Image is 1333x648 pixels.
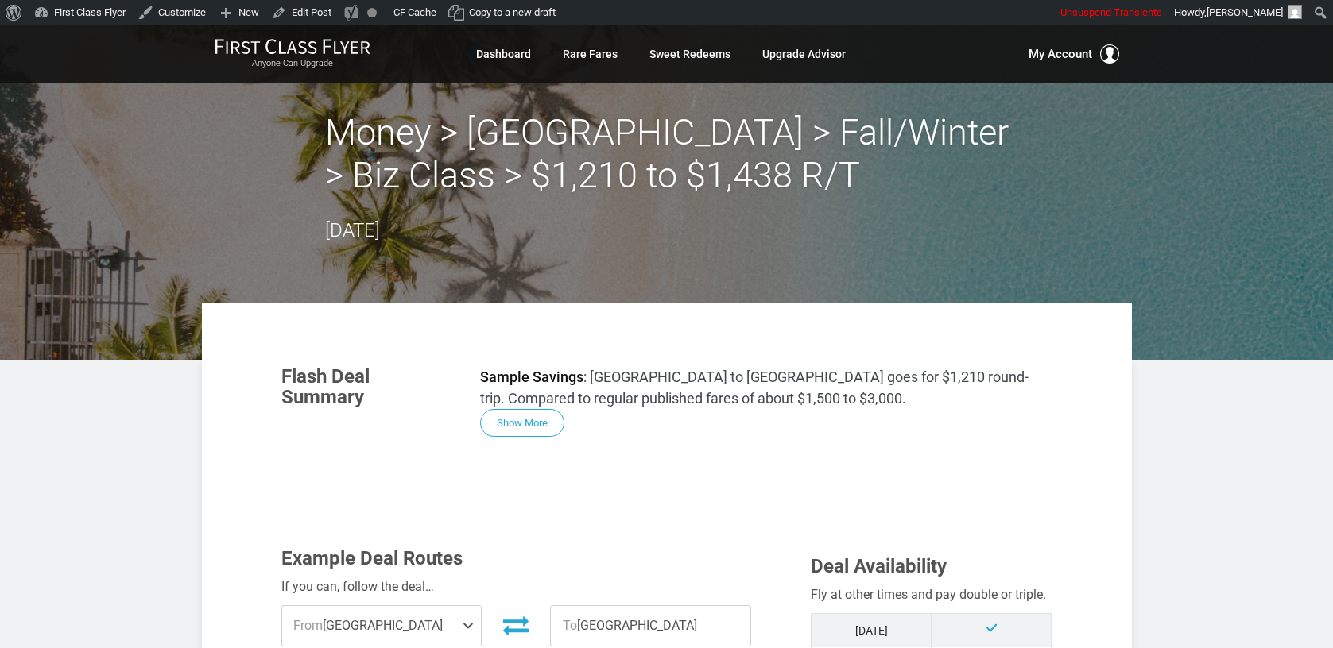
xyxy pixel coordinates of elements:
span: [GEOGRAPHIC_DATA] [282,606,482,646]
time: [DATE] [325,219,380,241]
img: First Class Flyer [215,38,370,55]
a: Dashboard [476,40,531,68]
button: Show More [480,409,564,437]
a: Rare Fares [563,40,618,68]
a: Sweet Redeems [649,40,730,68]
button: Invert Route Direction [494,607,538,642]
td: [DATE] [812,613,932,647]
span: [GEOGRAPHIC_DATA] [551,606,750,646]
span: My Account [1029,44,1092,64]
span: From [293,618,323,633]
div: If you can, follow the deal… [281,577,752,597]
a: Upgrade Advisor [762,40,846,68]
span: [PERSON_NAME] [1207,6,1283,18]
span: Example Deal Routes [281,547,463,569]
small: Anyone Can Upgrade [215,58,370,69]
span: Unsuspend Transients [1060,6,1162,18]
p: : [GEOGRAPHIC_DATA] to [GEOGRAPHIC_DATA] goes for $1,210 round-trip. Compared to regular publishe... [480,366,1052,409]
h3: Flash Deal Summary [281,366,456,408]
span: Deal Availability [811,555,947,577]
h2: Money > [GEOGRAPHIC_DATA] > Fall/Winter > Biz Class > $1,210 to $1,438 R/T [325,111,1009,197]
strong: Sample Savings [480,368,583,385]
span: To [563,618,577,633]
div: Fly at other times and pay double or triple. [811,584,1052,605]
a: First Class FlyerAnyone Can Upgrade [215,38,370,70]
button: My Account [1029,44,1119,64]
